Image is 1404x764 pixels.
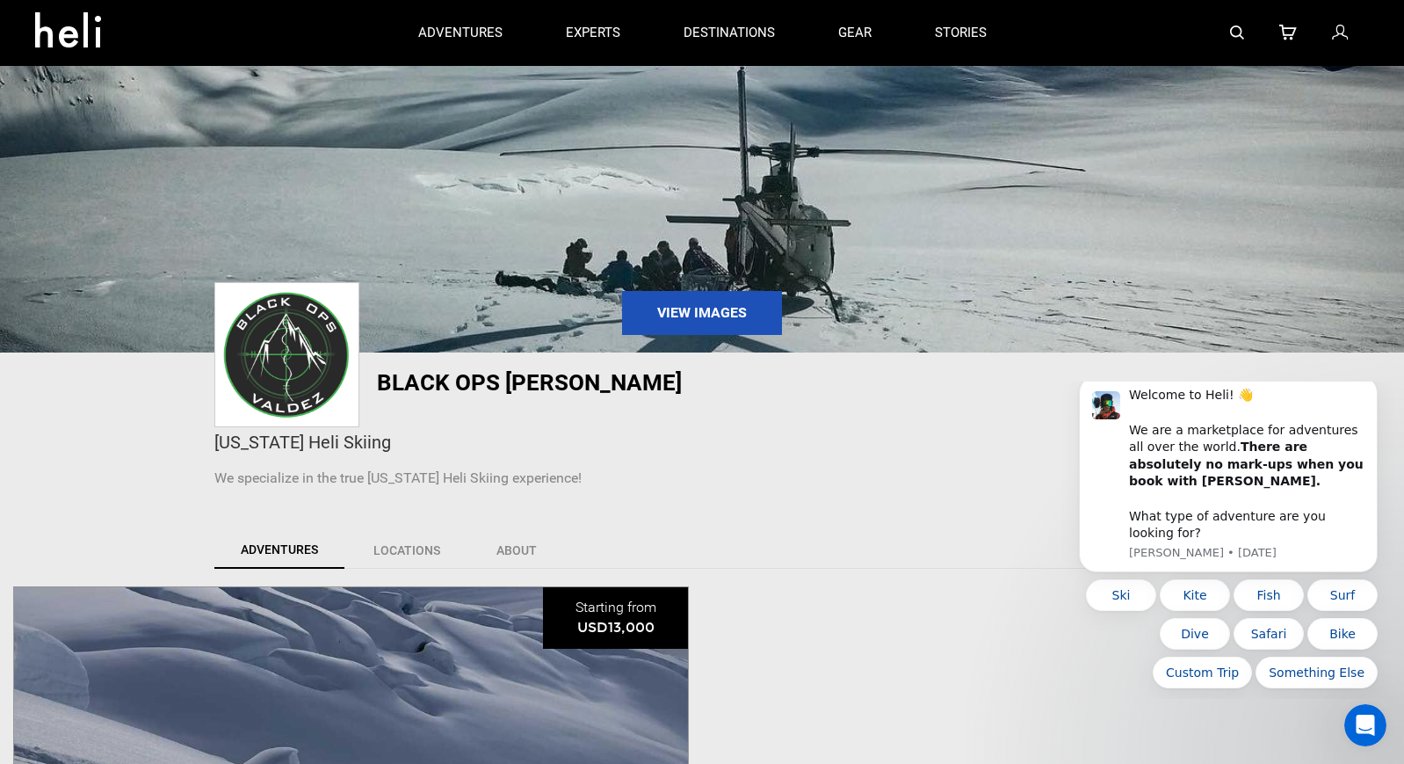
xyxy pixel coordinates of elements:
button: Quick reply: Ski [33,198,104,229]
a: Locations [346,532,467,569]
h1: Black Ops [PERSON_NAME] [377,370,869,395]
div: Message content [76,5,312,160]
iframe: Intercom notifications message [1053,382,1404,699]
button: Quick reply: Custom Trip [100,275,199,307]
p: We specialize in the true [US_STATE] Heli Skiing experience! [214,469,1190,489]
div: Welcome to Heli! 👋 We are a marketplace for adventures all over the world. What type of adventure... [76,5,312,160]
p: adventures [418,24,503,42]
p: Message from Carl, sent 6w ago [76,164,312,179]
button: Quick reply: Dive [107,236,177,268]
p: destinations [684,24,775,42]
img: 8b29eee5516785b739210fb7d379d754.jpeg [219,287,355,422]
div: Quick reply options [26,198,325,307]
b: There are absolutely no mark-ups when you book with [PERSON_NAME]. [76,58,311,106]
iframe: Intercom live chat [1344,704,1386,746]
button: Quick reply: Surf [255,198,325,229]
a: View Images [622,291,782,335]
div: [US_STATE] Heli Skiing [214,430,1190,455]
button: Quick reply: Kite [107,198,177,229]
button: Quick reply: Something Else [203,275,325,307]
p: experts [566,24,620,42]
button: Quick reply: Fish [181,198,251,229]
img: search-bar-icon.svg [1230,26,1244,40]
img: Profile image for Carl [40,10,68,38]
a: Adventures [214,532,344,569]
a: About [469,532,564,569]
button: Quick reply: Safari [181,236,251,268]
button: Quick reply: Bike [255,236,325,268]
